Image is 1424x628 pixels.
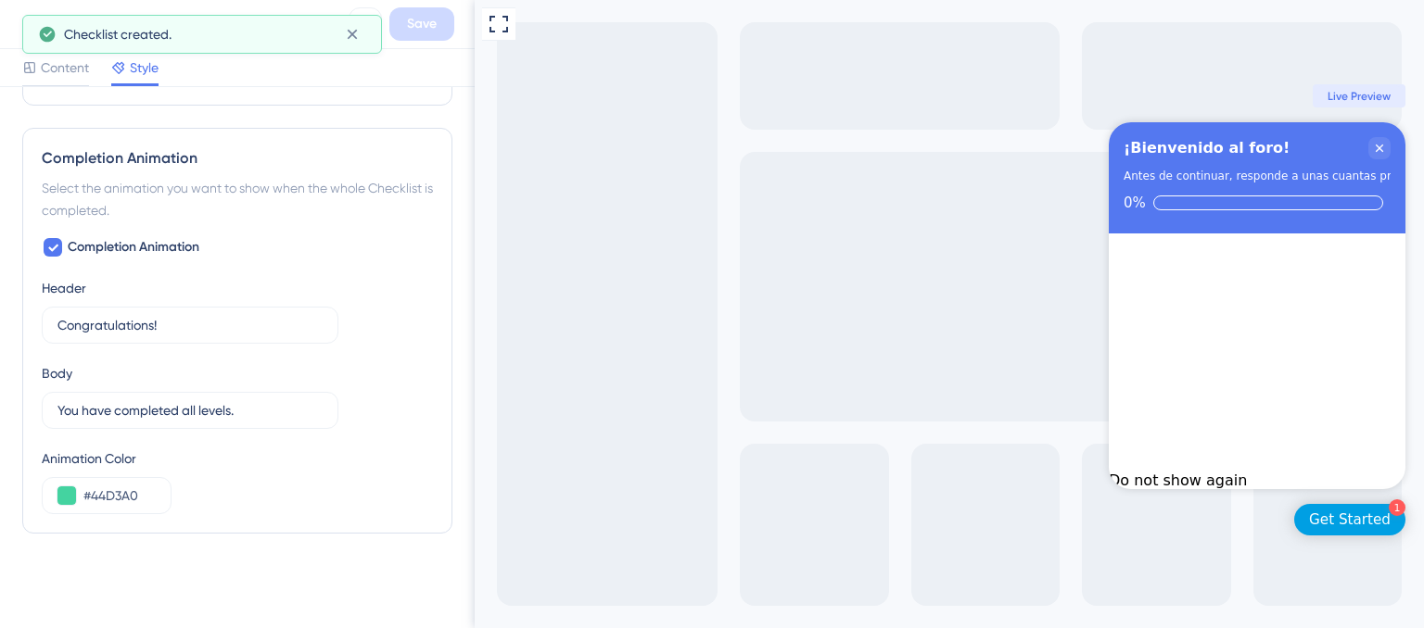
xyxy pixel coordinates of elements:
div: ¡Bienvenido al foro! [649,137,815,159]
div: Get Started [834,510,916,529]
div: Close Checklist [894,137,916,159]
div: Animation Color [42,447,433,470]
span: Completion Animation [68,236,199,258]
div: New Checklist-1 [59,11,341,37]
span: Checklist created. [64,23,172,45]
div: Do not show again [634,471,931,489]
div: Header [42,277,86,299]
span: Live Preview [853,89,916,104]
div: Completion Animation [42,147,433,170]
input: You have completed all levels. [57,400,323,421]
span: Save [407,13,437,35]
div: Body [42,362,72,384]
input: Congratulations! [57,315,323,335]
div: Select the animation you want to show when the whole Checklist is completed. [42,177,433,221]
div: Antes de continuar, responde a unas cuantas preguntas. ¿Cuál es tu función? [649,167,1081,185]
div: 0% [649,195,671,211]
span: Style [130,57,159,79]
div: Checklist Container [634,122,931,489]
div: Checklist progress: 0% [649,195,916,211]
span: Content [41,57,89,79]
button: Save [389,7,454,41]
div: Open Get Started checklist, remaining modules: 1 [820,504,931,535]
div: 1 [914,499,931,516]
